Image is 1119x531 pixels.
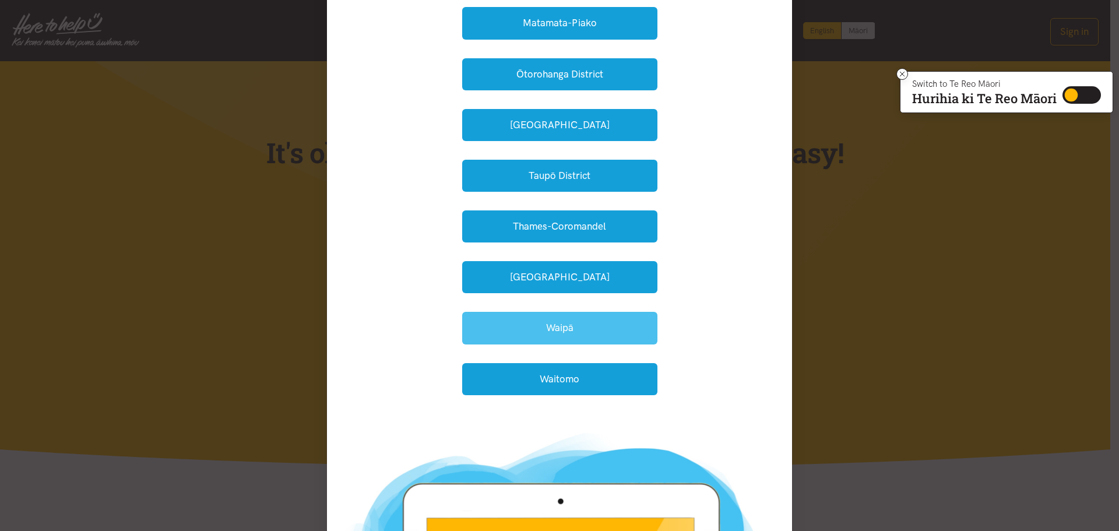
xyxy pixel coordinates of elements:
button: Matamata-Piako [462,7,657,39]
button: Ōtorohanga District [462,58,657,90]
button: [GEOGRAPHIC_DATA] [462,261,657,293]
button: Waitomo [462,363,657,395]
p: Hurihia ki Te Reo Māori [912,93,1057,104]
button: Thames-Coromandel [462,210,657,242]
button: Waipā [462,312,657,344]
button: [GEOGRAPHIC_DATA] [462,109,657,141]
p: Switch to Te Reo Māori [912,80,1057,87]
button: Taupō District [462,160,657,192]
